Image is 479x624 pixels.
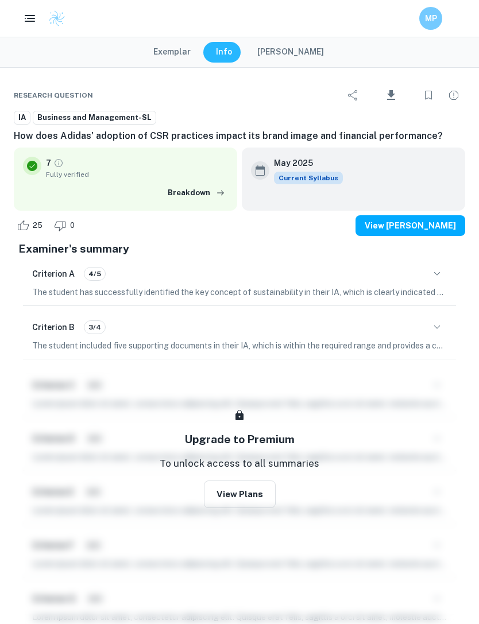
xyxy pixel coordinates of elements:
div: Report issue [442,84,465,107]
div: Share [342,84,365,107]
button: View Plans [204,480,276,508]
span: 3/4 [84,322,105,332]
a: Clastify logo [41,10,65,27]
a: Grade fully verified [53,158,64,168]
button: Info [204,42,244,63]
div: Like [14,216,49,235]
h5: Examiner's summary [18,241,461,257]
p: The student included five supporting documents in their IA, which is within the required range an... [32,339,447,352]
button: View [PERSON_NAME] [356,215,465,236]
h6: MP [424,12,438,25]
span: 4/5 [84,269,105,279]
span: 0 [64,220,81,231]
p: The student has successfully identified the key concept of sustainability in their IA, which is c... [32,286,447,299]
div: Dislike [51,216,81,235]
span: Business and Management-SL [33,112,156,123]
div: Download [367,80,415,110]
span: Current Syllabus [274,172,343,184]
a: IA [14,110,30,125]
span: Research question [14,90,93,100]
p: 7 [46,157,51,169]
span: 25 [26,220,49,231]
h5: Upgrade to Premium [184,431,295,448]
div: Bookmark [417,84,440,107]
h6: Criterion B [32,321,75,334]
img: Clastify logo [48,10,65,27]
h6: How does Adidas' adoption of CSR practices impact its brand image and financial performance? [14,129,465,143]
div: This exemplar is based on the current syllabus. Feel free to refer to it for inspiration/ideas wh... [274,172,343,184]
a: Business and Management-SL [33,110,156,125]
button: [PERSON_NAME] [246,42,335,63]
h6: May 2025 [274,157,334,169]
span: IA [14,112,30,123]
p: To unlock access to all summaries [160,456,319,471]
span: Fully verified [46,169,228,180]
button: Breakdown [165,184,228,201]
h6: Criterion A [32,268,75,280]
button: MP [419,7,442,30]
button: Exemplar [142,42,202,63]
